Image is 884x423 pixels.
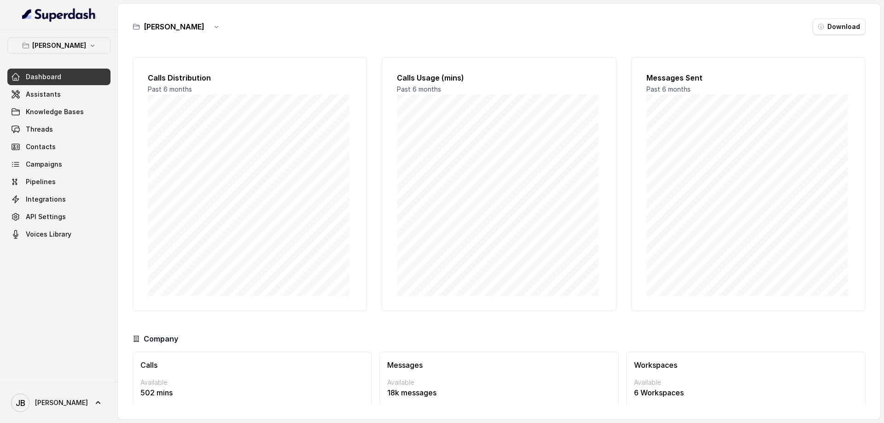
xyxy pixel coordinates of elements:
h3: Messages [387,359,611,371]
a: [PERSON_NAME] [7,390,110,416]
a: Knowledge Bases [7,104,110,120]
a: Integrations [7,191,110,208]
span: Dashboard [26,72,61,81]
p: Available [634,378,858,387]
span: API Settings [26,212,66,221]
p: 502 mins [140,387,364,398]
h3: [PERSON_NAME] [144,21,204,32]
span: [PERSON_NAME] [35,398,88,407]
h2: Calls Usage (mins) [397,72,601,83]
h2: Messages Sent [646,72,850,83]
a: Pipelines [7,174,110,190]
p: 6 Workspaces [634,387,858,398]
span: Contacts [26,142,56,151]
a: Contacts [7,139,110,155]
a: Threads [7,121,110,138]
span: Past 6 months [148,85,192,93]
h3: Workspaces [634,359,858,371]
p: [PERSON_NAME] [32,40,86,51]
span: Past 6 months [646,85,691,93]
a: Voices Library [7,226,110,243]
p: Available [387,378,611,387]
span: Threads [26,125,53,134]
p: 18k messages [387,387,611,398]
text: JB [16,398,25,408]
a: Dashboard [7,69,110,85]
button: Download [813,18,866,35]
h3: Company [144,333,178,344]
span: Pipelines [26,177,56,186]
span: Knowledge Bases [26,107,84,116]
span: Past 6 months [397,85,441,93]
span: Voices Library [26,230,71,239]
button: [PERSON_NAME] [7,37,110,54]
p: Available [140,378,364,387]
span: Campaigns [26,160,62,169]
a: Assistants [7,86,110,103]
img: light.svg [22,7,96,22]
h3: Calls [140,359,364,371]
a: API Settings [7,209,110,225]
a: Campaigns [7,156,110,173]
h2: Calls Distribution [148,72,352,83]
span: Integrations [26,195,66,204]
span: Assistants [26,90,61,99]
